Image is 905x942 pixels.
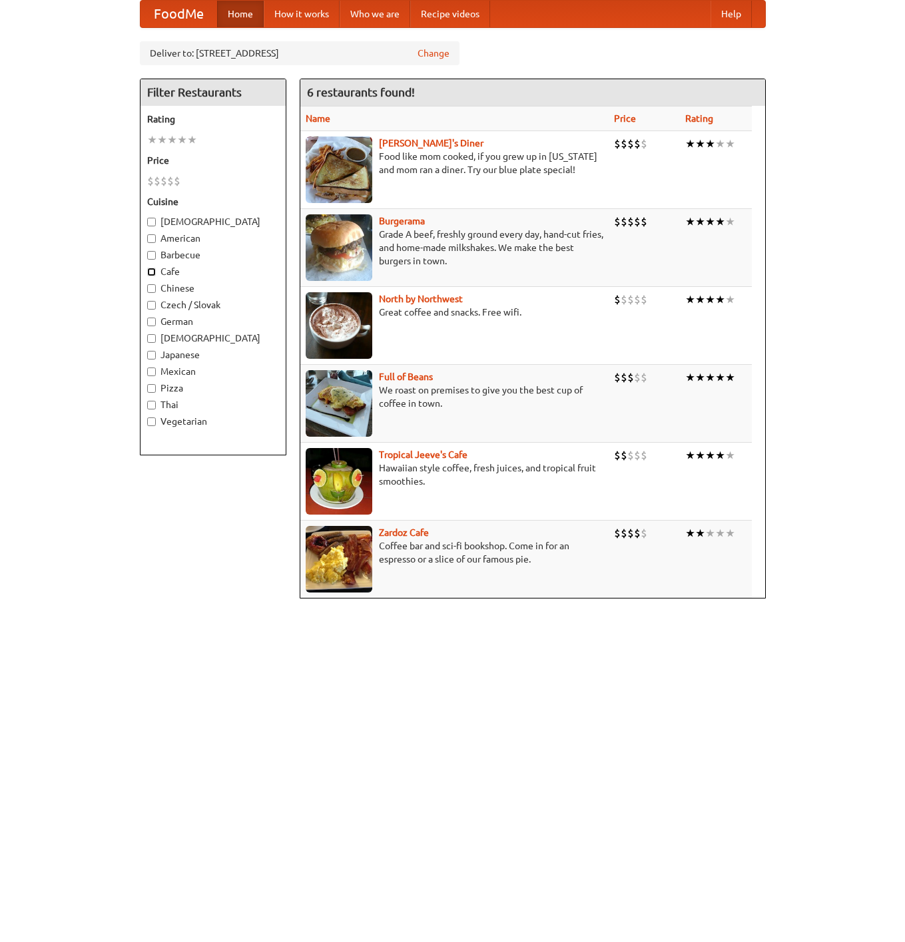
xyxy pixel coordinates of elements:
[725,370,735,385] li: ★
[306,292,372,359] img: north.jpg
[634,214,641,229] li: $
[147,315,279,328] label: German
[614,113,636,124] a: Price
[147,301,156,310] input: Czech / Slovak
[705,370,715,385] li: ★
[147,268,156,276] input: Cafe
[685,292,695,307] li: ★
[147,401,156,409] input: Thai
[685,526,695,541] li: ★
[711,1,752,27] a: Help
[147,232,279,245] label: American
[306,228,603,268] p: Grade A beef, freshly ground every day, hand-cut fries, and home-made milkshakes. We make the bes...
[614,526,621,541] li: $
[147,265,279,278] label: Cafe
[147,284,156,293] input: Chinese
[379,449,467,460] b: Tropical Jeeve's Cafe
[160,174,167,188] li: $
[147,365,279,378] label: Mexican
[621,448,627,463] li: $
[264,1,340,27] a: How it works
[705,526,715,541] li: ★
[715,292,725,307] li: ★
[147,113,279,126] h5: Rating
[147,348,279,361] label: Japanese
[147,415,279,428] label: Vegetarian
[147,384,156,393] input: Pizza
[147,154,279,167] h5: Price
[418,47,450,60] a: Change
[695,370,705,385] li: ★
[306,448,372,515] img: jeeves.jpg
[147,174,154,188] li: $
[641,214,647,229] li: $
[695,448,705,463] li: ★
[154,174,160,188] li: $
[641,136,647,151] li: $
[725,526,735,541] li: ★
[379,527,429,538] a: Zardoz Cafe
[147,298,279,312] label: Czech / Slovak
[634,292,641,307] li: $
[715,214,725,229] li: ★
[147,417,156,426] input: Vegetarian
[695,292,705,307] li: ★
[340,1,410,27] a: Who we are
[621,292,627,307] li: $
[614,214,621,229] li: $
[379,216,425,226] a: Burgerama
[306,214,372,281] img: burgerama.jpg
[621,370,627,385] li: $
[614,292,621,307] li: $
[641,370,647,385] li: $
[725,448,735,463] li: ★
[147,251,156,260] input: Barbecue
[140,41,459,65] div: Deliver to: [STREET_ADDRESS]
[705,136,715,151] li: ★
[177,132,187,147] li: ★
[306,383,603,410] p: We roast on premises to give you the best cup of coffee in town.
[715,448,725,463] li: ★
[306,306,603,319] p: Great coffee and snacks. Free wifi.
[306,150,603,176] p: Food like mom cooked, if you grew up in [US_STATE] and mom ran a diner. Try our blue plate special!
[627,370,634,385] li: $
[379,138,483,148] b: [PERSON_NAME]'s Diner
[147,234,156,243] input: American
[685,136,695,151] li: ★
[695,214,705,229] li: ★
[634,448,641,463] li: $
[217,1,264,27] a: Home
[627,448,634,463] li: $
[627,214,634,229] li: $
[147,332,279,345] label: [DEMOGRAPHIC_DATA]
[695,526,705,541] li: ★
[614,136,621,151] li: $
[147,218,156,226] input: [DEMOGRAPHIC_DATA]
[685,448,695,463] li: ★
[641,448,647,463] li: $
[379,371,433,382] a: Full of Beans
[147,334,156,343] input: [DEMOGRAPHIC_DATA]
[306,136,372,203] img: sallys.jpg
[685,214,695,229] li: ★
[641,292,647,307] li: $
[614,370,621,385] li: $
[147,381,279,395] label: Pizza
[705,292,715,307] li: ★
[715,136,725,151] li: ★
[627,136,634,151] li: $
[147,367,156,376] input: Mexican
[685,370,695,385] li: ★
[379,294,463,304] a: North by Northwest
[614,448,621,463] li: $
[725,292,735,307] li: ★
[147,215,279,228] label: [DEMOGRAPHIC_DATA]
[147,351,156,359] input: Japanese
[634,526,641,541] li: $
[307,86,415,99] ng-pluralize: 6 restaurants found!
[306,461,603,488] p: Hawaiian style coffee, fresh juices, and tropical fruit smoothies.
